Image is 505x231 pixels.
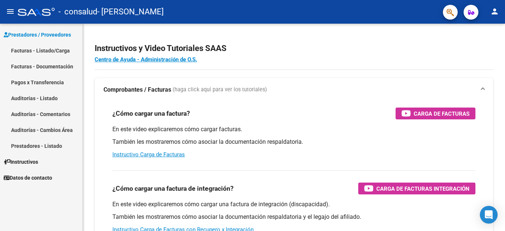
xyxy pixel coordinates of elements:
h3: ¿Cómo cargar una factura? [112,108,190,119]
strong: Comprobantes / Facturas [104,86,171,94]
span: Datos de contacto [4,174,52,182]
h2: Instructivos y Video Tutoriales SAAS [95,41,493,55]
span: - consalud [58,4,97,20]
p: También les mostraremos cómo asociar la documentación respaldatoria. [112,138,475,146]
span: (haga click aquí para ver los tutoriales) [173,86,267,94]
div: Open Intercom Messenger [480,206,498,224]
a: Centro de Ayuda - Administración de O.S. [95,56,197,63]
span: Instructivos [4,158,38,166]
a: Instructivo Carga de Facturas [112,151,185,158]
h3: ¿Cómo cargar una factura de integración? [112,183,234,194]
button: Carga de Facturas Integración [358,183,475,194]
mat-icon: person [490,7,499,16]
p: En este video explicaremos cómo cargar facturas. [112,125,475,133]
mat-icon: menu [6,7,15,16]
p: También les mostraremos cómo asociar la documentación respaldatoria y el legajo del afiliado. [112,213,475,221]
span: Prestadores / Proveedores [4,31,71,39]
span: Carga de Facturas [414,109,470,118]
span: Carga de Facturas Integración [376,184,470,193]
mat-expansion-panel-header: Comprobantes / Facturas (haga click aquí para ver los tutoriales) [95,78,493,102]
span: - [PERSON_NAME] [97,4,164,20]
p: En este video explicaremos cómo cargar una factura de integración (discapacidad). [112,200,475,208]
button: Carga de Facturas [396,108,475,119]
